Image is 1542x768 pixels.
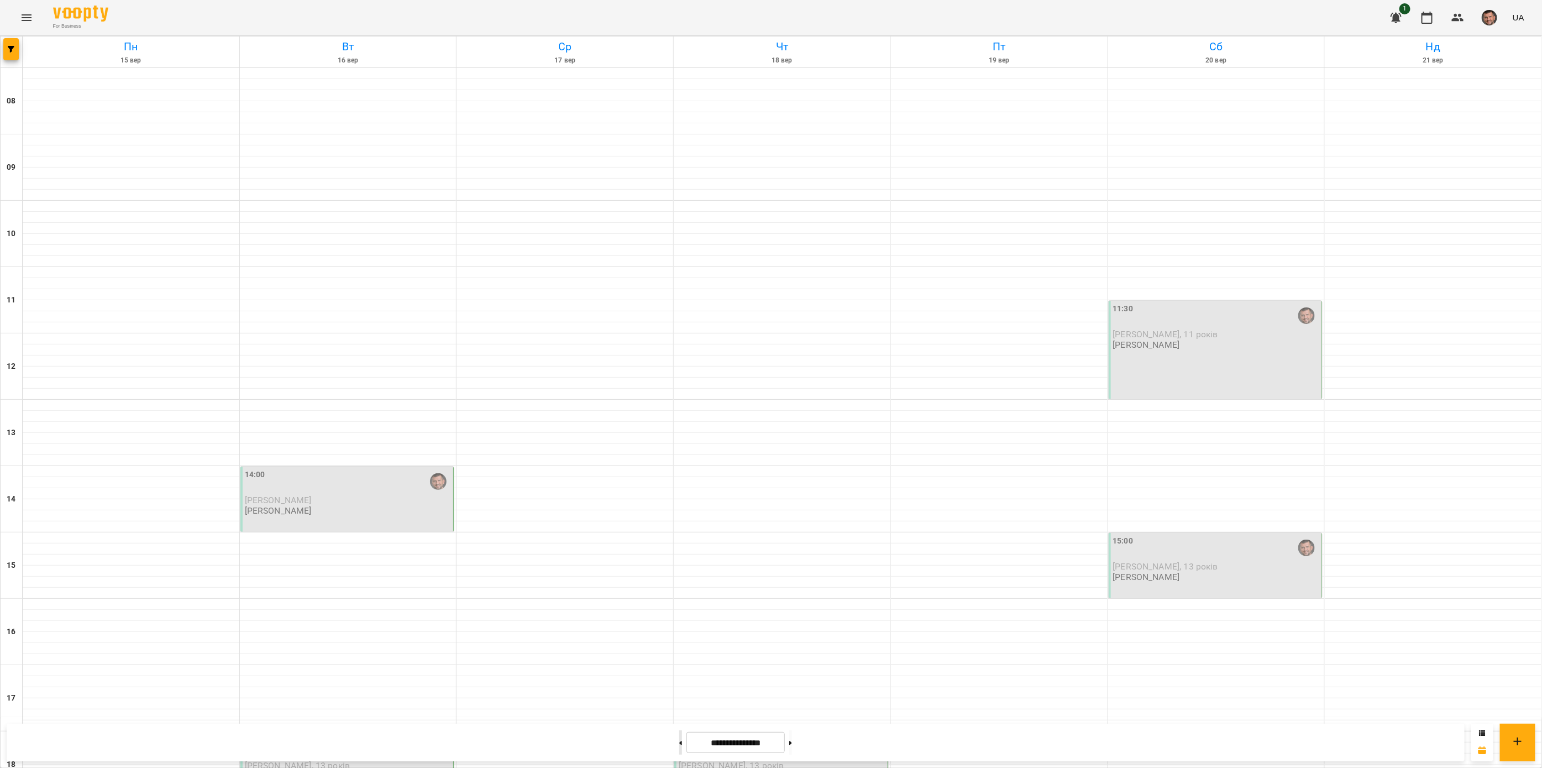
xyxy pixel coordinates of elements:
span: For Business [53,23,108,30]
h6: 12 [7,361,15,373]
span: UA [1513,12,1524,23]
p: [PERSON_NAME] [1113,572,1180,582]
h6: 21 вер [1326,55,1540,66]
h6: 20 вер [1110,55,1323,66]
h6: 10 [7,228,15,240]
h6: Пн [24,38,238,55]
h6: 08 [7,95,15,107]
img: Voopty Logo [53,6,108,22]
img: Маленченко Юрій Сергійович [1298,540,1315,556]
img: 75717b8e963fcd04a603066fed3de194.png [1482,10,1497,25]
h6: Ср [458,38,672,55]
p: [PERSON_NAME] [1113,340,1180,349]
h6: Чт [675,38,889,55]
img: Маленченко Юрій Сергійович [1298,307,1315,324]
h6: 17 [7,692,15,704]
h6: Вт [242,38,455,55]
span: [PERSON_NAME], 13 років [1113,561,1218,572]
img: Маленченко Юрій Сергійович [430,473,447,490]
h6: 16 [7,626,15,638]
button: UA [1508,7,1529,28]
span: [PERSON_NAME] [245,495,312,505]
h6: 16 вер [242,55,455,66]
h6: 15 [7,560,15,572]
h6: 17 вер [458,55,672,66]
h6: 14 [7,493,15,505]
h6: 13 [7,427,15,439]
h6: 15 вер [24,55,238,66]
h6: Пт [893,38,1106,55]
button: Menu [13,4,40,31]
h6: 11 [7,294,15,306]
h6: 09 [7,161,15,174]
span: [PERSON_NAME], 11 років [1113,329,1218,339]
h6: 19 вер [893,55,1106,66]
p: [PERSON_NAME] [245,506,312,515]
h6: 18 вер [675,55,889,66]
label: 14:00 [245,469,265,481]
label: 11:30 [1113,303,1134,315]
h6: Нд [1326,38,1540,55]
h6: Сб [1110,38,1323,55]
span: 1 [1399,3,1410,14]
label: 15:00 [1113,535,1134,547]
